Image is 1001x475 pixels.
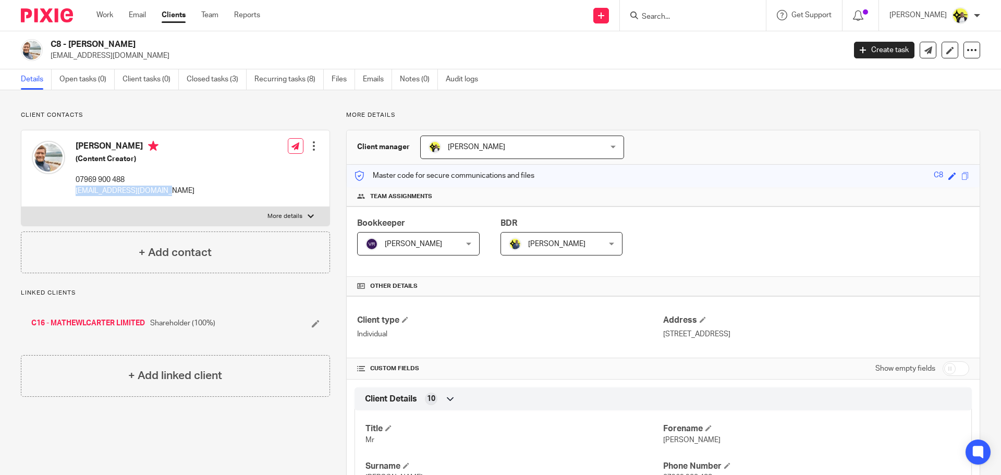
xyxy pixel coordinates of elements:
[76,154,194,164] h5: (Content Creator)
[385,240,442,248] span: [PERSON_NAME]
[187,69,247,90] a: Closed tasks (3)
[357,142,410,152] h3: Client manager
[663,461,961,472] h4: Phone Number
[129,10,146,20] a: Email
[21,111,330,119] p: Client contacts
[76,141,194,154] h4: [PERSON_NAME]
[254,69,324,90] a: Recurring tasks (8)
[446,69,486,90] a: Audit logs
[663,315,969,326] h4: Address
[427,394,435,404] span: 10
[365,238,378,250] img: svg%3E
[791,11,832,19] span: Get Support
[370,192,432,201] span: Team assignments
[663,329,969,339] p: [STREET_ADDRESS]
[363,69,392,90] a: Emails
[889,10,947,20] p: [PERSON_NAME]
[429,141,441,153] img: Carine-Starbridge.jpg
[59,69,115,90] a: Open tasks (0)
[31,318,145,328] a: C16 - MATHEWLCARTER LIMITED
[934,170,943,182] div: C8
[234,10,260,20] a: Reports
[357,329,663,339] p: Individual
[357,364,663,373] h4: CUSTOM FIELDS
[128,368,222,384] h4: + Add linked client
[96,10,113,20] a: Work
[448,143,505,151] span: [PERSON_NAME]
[21,8,73,22] img: Pixie
[952,7,969,24] img: Carine-Starbridge.jpg
[663,423,961,434] h4: Forename
[357,219,405,227] span: Bookkeeper
[365,423,663,434] h4: Title
[21,69,52,90] a: Details
[663,436,721,444] span: [PERSON_NAME]
[509,238,521,250] img: Dennis-Starbridge.jpg
[123,69,179,90] a: Client tasks (0)
[162,10,186,20] a: Clients
[357,315,663,326] h4: Client type
[355,170,534,181] p: Master code for secure communications and files
[346,111,980,119] p: More details
[139,245,212,261] h4: + Add contact
[76,175,194,185] p: 07969 900 488
[332,69,355,90] a: Files
[51,39,681,50] h2: C8 - [PERSON_NAME]
[365,436,374,444] span: Mr
[148,141,158,151] i: Primary
[76,186,194,196] p: [EMAIL_ADDRESS][DOMAIN_NAME]
[854,42,914,58] a: Create task
[528,240,585,248] span: [PERSON_NAME]
[267,212,302,221] p: More details
[370,282,418,290] span: Other details
[21,39,43,61] img: matlewis1.jpg
[21,289,330,297] p: Linked clients
[365,461,663,472] h4: Surname
[150,318,215,328] span: Shareholder (100%)
[641,13,735,22] input: Search
[365,394,417,405] span: Client Details
[201,10,218,20] a: Team
[875,363,935,374] label: Show empty fields
[51,51,838,61] p: [EMAIL_ADDRESS][DOMAIN_NAME]
[32,141,65,174] img: matlewis1.jpg
[500,219,517,227] span: BDR
[400,69,438,90] a: Notes (0)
